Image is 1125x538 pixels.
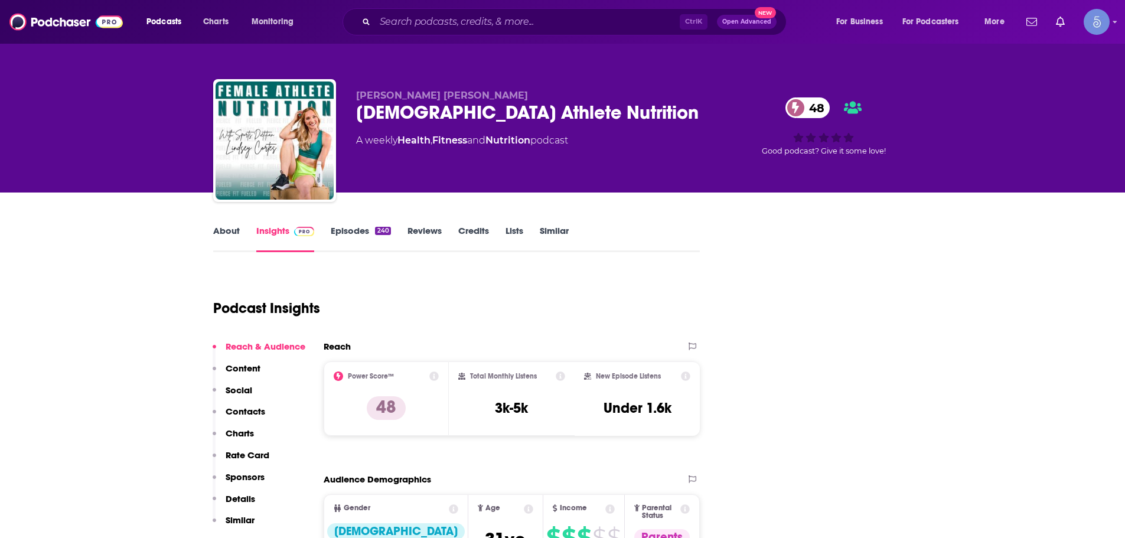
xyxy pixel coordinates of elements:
button: Rate Card [213,449,269,471]
img: Podchaser Pro [294,227,315,236]
div: A weekly podcast [356,133,568,148]
img: User Profile [1084,9,1110,35]
button: Contacts [213,406,265,428]
span: [PERSON_NAME] [PERSON_NAME] [356,90,528,101]
h2: Audience Demographics [324,474,431,485]
button: Reach & Audience [213,341,305,363]
a: Nutrition [485,135,530,146]
h2: New Episode Listens [596,372,661,380]
h1: Podcast Insights [213,299,320,317]
span: Age [485,504,500,512]
button: open menu [138,12,197,31]
button: open menu [828,12,898,31]
img: Podchaser - Follow, Share and Rate Podcasts [9,11,123,33]
span: Gender [344,504,370,512]
span: 48 [797,97,830,118]
span: Podcasts [146,14,181,30]
span: , [431,135,432,146]
span: and [467,135,485,146]
div: 48Good podcast? Give it some love! [735,90,912,163]
input: Search podcasts, credits, & more... [375,12,680,31]
div: Search podcasts, credits, & more... [354,8,798,35]
a: Charts [195,12,236,31]
button: Open AdvancedNew [717,15,777,29]
h3: 3k-5k [495,399,528,417]
a: Similar [540,225,569,252]
p: Details [226,493,255,504]
a: About [213,225,240,252]
a: Show notifications dropdown [1022,12,1042,32]
span: Monitoring [252,14,294,30]
button: open menu [243,12,309,31]
span: Income [560,504,587,512]
a: Episodes240 [331,225,390,252]
button: Show profile menu [1084,9,1110,35]
h3: Under 1.6k [604,399,671,417]
button: Details [213,493,255,515]
span: Logged in as Spiral5-G1 [1084,9,1110,35]
button: Charts [213,428,254,449]
p: Social [226,384,252,396]
span: Ctrl K [680,14,707,30]
span: More [984,14,1005,30]
span: Open Advanced [722,19,771,25]
a: Lists [506,225,523,252]
p: Similar [226,514,255,526]
button: Similar [213,514,255,536]
p: Contacts [226,406,265,417]
p: Rate Card [226,449,269,461]
p: Sponsors [226,471,265,482]
a: Health [397,135,431,146]
button: Social [213,384,252,406]
span: Parental Status [642,504,679,520]
span: Good podcast? Give it some love! [762,146,886,155]
button: open menu [895,12,976,31]
span: New [755,7,776,18]
h2: Reach [324,341,351,352]
button: Content [213,363,260,384]
a: Reviews [407,225,442,252]
p: Reach & Audience [226,341,305,352]
button: Sponsors [213,471,265,493]
p: Content [226,363,260,374]
h2: Power Score™ [348,372,394,380]
h2: Total Monthly Listens [470,372,537,380]
div: 240 [375,227,390,235]
p: Charts [226,428,254,439]
a: Fitness [432,135,467,146]
span: For Podcasters [902,14,959,30]
img: Female Athlete Nutrition [216,81,334,200]
span: Charts [203,14,229,30]
button: open menu [976,12,1019,31]
a: InsightsPodchaser Pro [256,225,315,252]
a: Show notifications dropdown [1051,12,1069,32]
p: 48 [367,396,406,420]
span: For Business [836,14,883,30]
a: 48 [785,97,830,118]
a: Credits [458,225,489,252]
